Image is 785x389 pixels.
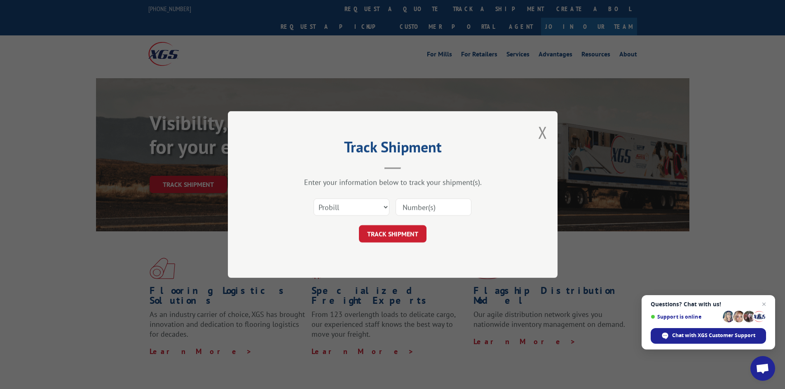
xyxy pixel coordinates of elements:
[538,121,547,143] button: Close modal
[269,177,516,187] div: Enter your information below to track your shipment(s).
[359,225,426,242] button: TRACK SHIPMENT
[759,299,769,309] span: Close chat
[651,301,766,307] span: Questions? Chat with us!
[672,332,755,339] span: Chat with XGS Customer Support
[651,328,766,344] div: Chat with XGS Customer Support
[396,198,471,216] input: Number(s)
[750,356,775,381] div: Open chat
[651,314,720,320] span: Support is online
[269,141,516,157] h2: Track Shipment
